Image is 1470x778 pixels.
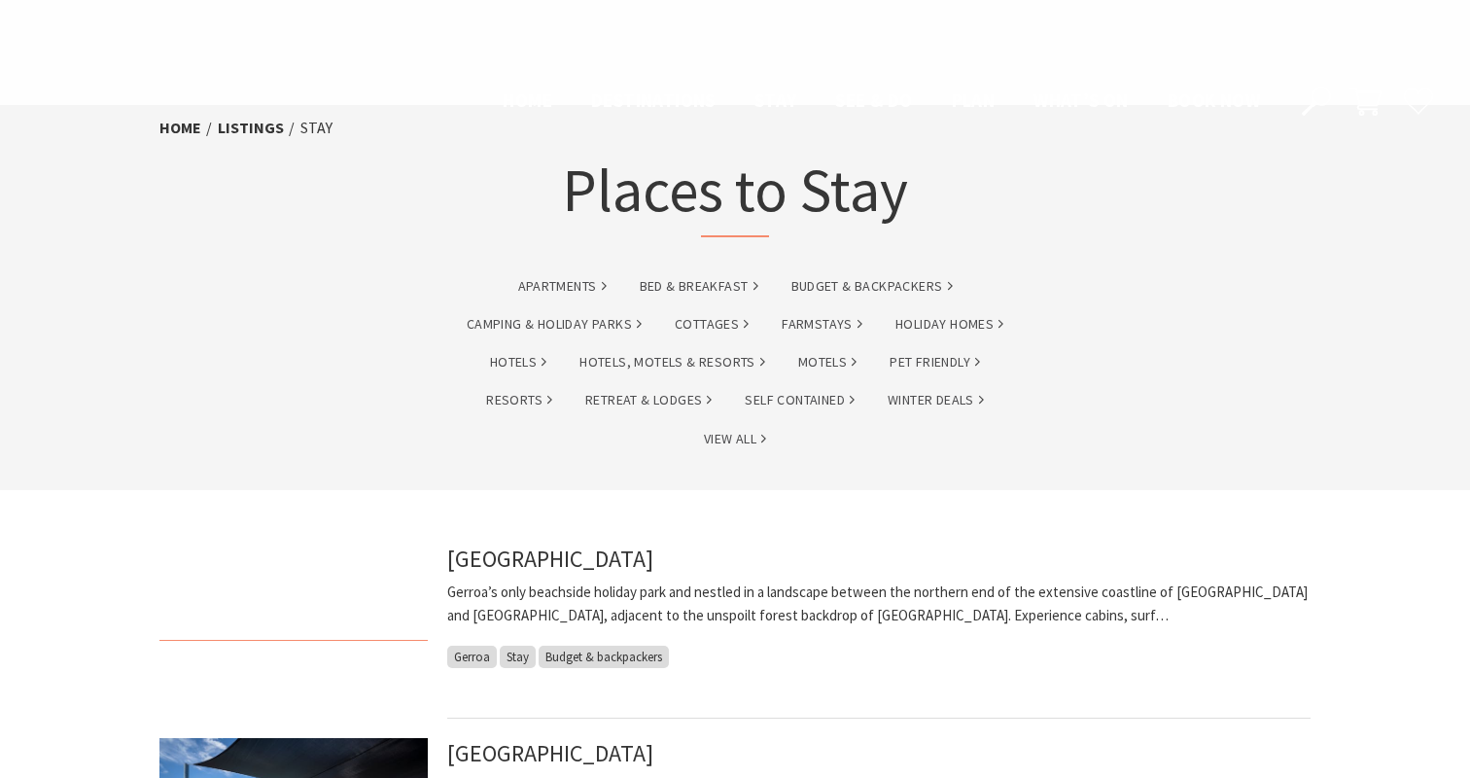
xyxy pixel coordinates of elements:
a: [GEOGRAPHIC_DATA] [447,544,653,574]
a: Hotels, Motels & Resorts [579,351,765,373]
span: What’s On [1033,88,1129,112]
a: Cottages [675,313,749,336]
span: Plan [952,88,996,112]
a: Bed & Breakfast [640,275,758,298]
a: Apartments [518,275,607,298]
a: [GEOGRAPHIC_DATA] [447,738,653,768]
a: Motels [798,351,857,373]
a: Holiday Homes [895,313,1003,336]
a: Hotels [490,351,546,373]
a: View All [704,428,766,450]
a: Winter Deals [888,389,984,411]
span: Home [503,88,552,112]
span: See & Do [835,88,912,112]
a: Farmstays [782,313,862,336]
span: Book now [1168,88,1260,112]
span: Budget & backpackers [539,646,669,668]
a: Resorts [486,389,552,411]
span: Stay [500,646,536,668]
span: Gerroa [447,646,497,668]
p: Gerroa’s only beachside holiday park and nestled in a landscape between the northern end of the e... [447,581,1311,627]
a: Camping & Holiday Parks [467,313,642,336]
a: Budget & backpackers [791,275,953,298]
span: Destinations [591,88,716,112]
span: Stay [754,88,797,112]
a: Pet Friendly [890,351,980,373]
nav: Main Menu [483,86,1279,118]
a: Retreat & Lodges [585,389,712,411]
a: Self Contained [745,389,855,411]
